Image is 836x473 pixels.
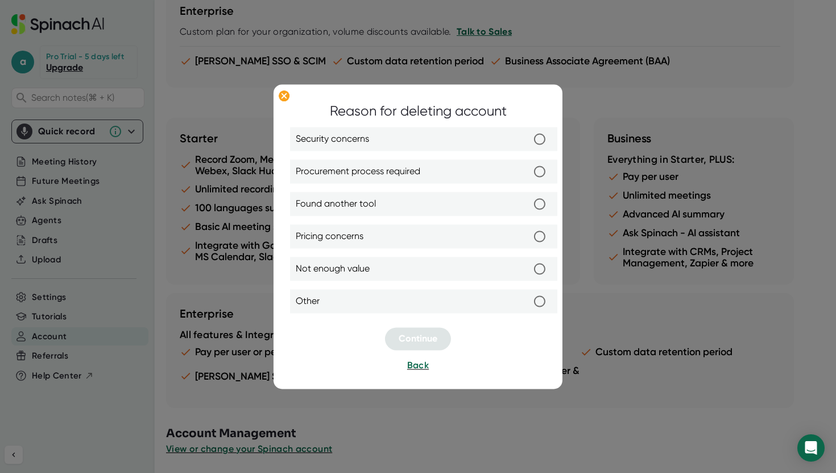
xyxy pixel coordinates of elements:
span: Found another tool [296,197,376,211]
div: Open Intercom Messenger [797,434,825,462]
span: Pricing concerns [296,229,363,243]
span: Procurement process required [296,164,420,178]
span: Not enough value [296,262,370,275]
span: Continue [399,333,437,344]
div: Reason for deleting account [330,101,507,121]
span: Back [407,360,429,371]
button: Continue [385,327,451,350]
span: Security concerns [296,132,369,146]
button: Back [407,359,429,372]
span: Other [296,294,320,308]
